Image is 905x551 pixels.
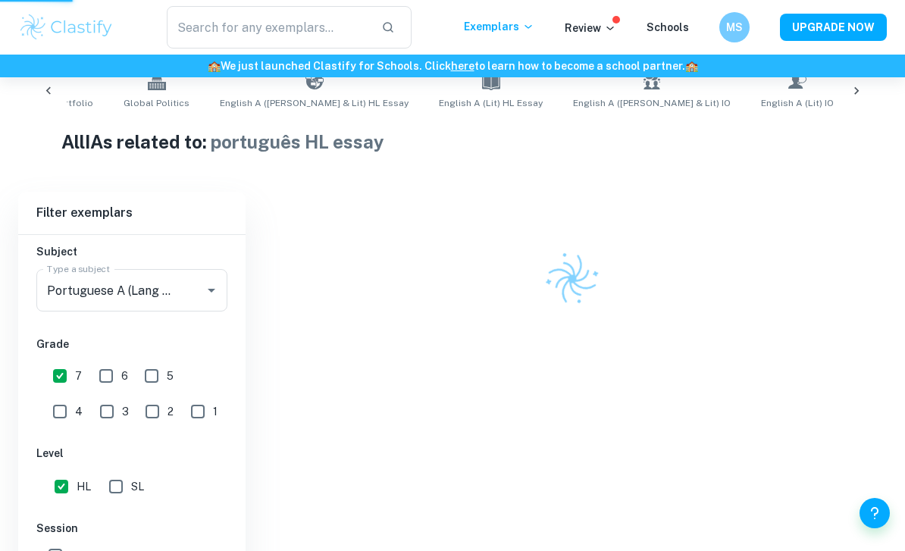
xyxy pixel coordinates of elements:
[719,12,750,42] button: MS
[208,60,221,72] span: 🏫
[220,96,409,110] span: English A ([PERSON_NAME] & Lit) HL Essay
[18,12,114,42] img: Clastify logo
[565,20,616,36] p: Review
[167,368,174,384] span: 5
[167,6,369,49] input: Search for any exemplars...
[77,478,91,495] span: HL
[168,403,174,420] span: 2
[464,18,534,35] p: Exemplars
[726,19,744,36] h6: MS
[647,21,689,33] a: Schools
[124,96,189,110] span: Global Politics
[18,192,246,234] h6: Filter exemplars
[61,128,843,155] h1: All IAs related to:
[685,60,698,72] span: 🏫
[780,14,887,41] button: UPGRADE NOW
[439,96,543,110] span: English A (Lit) HL Essay
[3,58,902,74] h6: We just launched Clastify for Schools. Click to learn how to become a school partner.
[211,131,384,152] span: português HL essay
[36,243,227,260] h6: Subject
[36,336,227,352] h6: Grade
[213,403,218,420] span: 1
[573,96,731,110] span: English A ([PERSON_NAME] & Lit) IO
[122,403,129,420] span: 3
[36,445,227,462] h6: Level
[131,478,144,495] span: SL
[201,280,222,301] button: Open
[36,520,227,537] h6: Session
[761,96,834,110] span: English A (Lit) IO
[47,262,110,275] label: Type a subject
[121,368,128,384] span: 6
[860,498,890,528] button: Help and Feedback
[75,403,83,420] span: 4
[536,243,609,315] img: Clastify logo
[75,368,82,384] span: 7
[451,60,474,72] a: here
